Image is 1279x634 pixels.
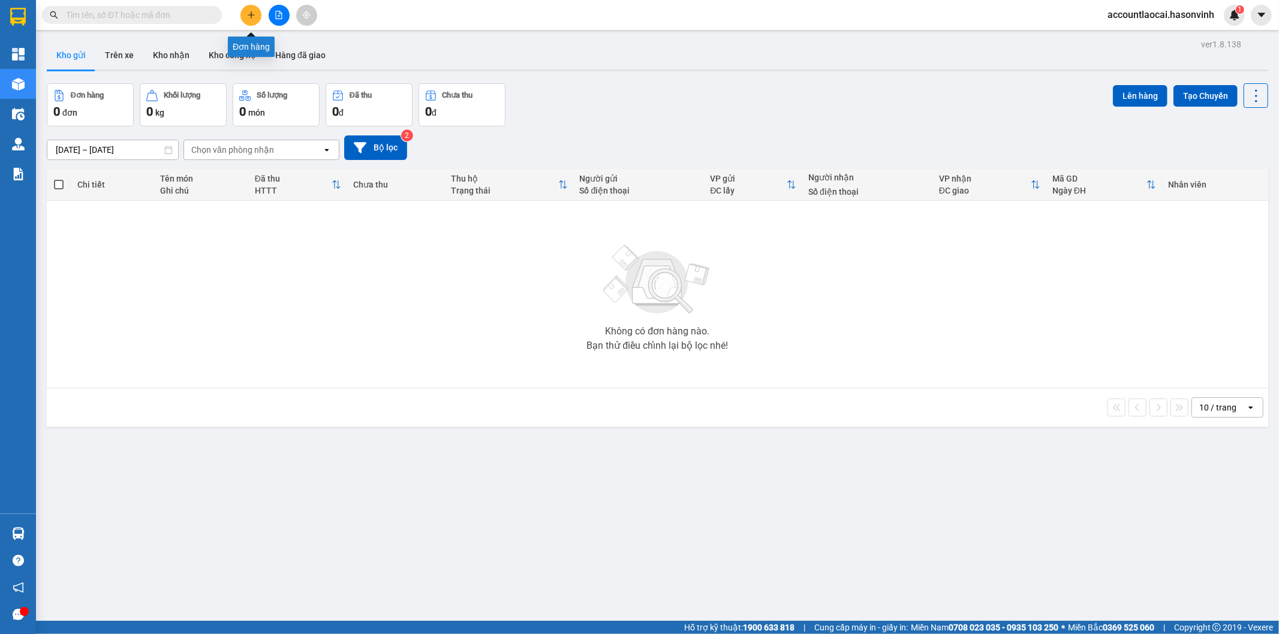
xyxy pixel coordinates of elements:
[146,104,153,119] span: 0
[445,169,573,201] th: Toggle SortBy
[1201,38,1241,51] div: ver 1.8.138
[266,41,335,70] button: Hàng đã giao
[12,78,25,90] img: warehouse-icon
[1212,623,1221,632] span: copyright
[1168,180,1262,189] div: Nhân viên
[1238,5,1242,14] span: 1
[939,186,1031,195] div: ĐC giao
[143,41,199,70] button: Kho nhận
[191,144,274,156] div: Chọn văn phòng nhận
[1256,10,1267,20] span: caret-down
[53,104,60,119] span: 0
[339,108,344,117] span: đ
[12,168,25,180] img: solution-icon
[95,41,143,70] button: Trên xe
[1246,403,1256,412] svg: open
[247,11,255,19] span: plus
[233,83,320,126] button: Số lượng0món
[1163,621,1165,634] span: |
[326,83,413,126] button: Đã thu0đ
[911,621,1058,634] span: Miền Nam
[1199,401,1236,413] div: 10 / trang
[684,621,795,634] span: Hỗ trợ kỹ thuật:
[13,582,24,593] span: notification
[580,186,699,195] div: Số điện thoại
[933,169,1046,201] th: Toggle SortBy
[140,83,227,126] button: Khối lượng0kg
[1251,5,1272,26] button: caret-down
[743,623,795,632] strong: 1900 633 818
[66,8,207,22] input: Tìm tên, số ĐT hoặc mã đơn
[10,8,26,26] img: logo-vxr
[949,623,1058,632] strong: 0708 023 035 - 0935 103 250
[350,91,372,99] div: Đã thu
[257,91,287,99] div: Số lượng
[160,174,242,183] div: Tên món
[269,5,290,26] button: file-add
[1052,174,1146,183] div: Mã GD
[605,327,709,336] div: Không có đơn hàng nào.
[425,104,432,119] span: 0
[255,174,332,183] div: Đã thu
[353,180,440,189] div: Chưa thu
[1173,85,1238,107] button: Tạo Chuyến
[275,11,283,19] span: file-add
[249,169,347,201] th: Toggle SortBy
[228,37,275,57] div: Đơn hàng
[1236,5,1244,14] sup: 1
[1046,169,1162,201] th: Toggle SortBy
[12,108,25,120] img: warehouse-icon
[710,186,787,195] div: ĐC lấy
[1098,7,1224,22] span: accountlaocai.hasonvinh
[451,174,558,183] div: Thu hộ
[1068,621,1154,634] span: Miền Bắc
[322,145,332,155] svg: open
[13,555,24,566] span: question-circle
[47,140,178,159] input: Select a date range.
[710,174,787,183] div: VP gửi
[12,138,25,150] img: warehouse-icon
[597,238,717,322] img: svg+xml;base64,PHN2ZyBjbGFzcz0ibGlzdC1wbHVnX19zdmciIHhtbG5zPSJodHRwOi8vd3d3LnczLm9yZy8yMDAwL3N2Zy...
[77,180,149,189] div: Chi tiết
[808,187,927,197] div: Số điện thoại
[47,83,134,126] button: Đơn hàng0đơn
[1103,623,1154,632] strong: 0369 525 060
[580,174,699,183] div: Người gửi
[419,83,505,126] button: Chưa thu0đ
[13,609,24,620] span: message
[248,108,265,117] span: món
[451,186,558,195] div: Trạng thái
[47,41,95,70] button: Kho gửi
[296,5,317,26] button: aim
[164,91,200,99] div: Khối lượng
[344,135,407,160] button: Bộ lọc
[1229,10,1240,20] img: icon-new-feature
[939,174,1031,183] div: VP nhận
[808,173,927,182] div: Người nhận
[50,11,58,19] span: search
[814,621,908,634] span: Cung cấp máy in - giấy in:
[12,48,25,61] img: dashboard-icon
[443,91,473,99] div: Chưa thu
[1113,85,1167,107] button: Lên hàng
[255,186,332,195] div: HTTT
[239,104,246,119] span: 0
[240,5,261,26] button: plus
[71,91,104,99] div: Đơn hàng
[62,108,77,117] span: đơn
[332,104,339,119] span: 0
[401,129,413,141] sup: 2
[1052,186,1146,195] div: Ngày ĐH
[432,108,437,117] span: đ
[302,11,311,19] span: aim
[586,341,728,351] div: Bạn thử điều chỉnh lại bộ lọc nhé!
[803,621,805,634] span: |
[12,527,25,540] img: warehouse-icon
[160,186,242,195] div: Ghi chú
[704,169,802,201] th: Toggle SortBy
[199,41,266,70] button: Kho công nợ
[155,108,164,117] span: kg
[1061,625,1065,630] span: ⚪️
